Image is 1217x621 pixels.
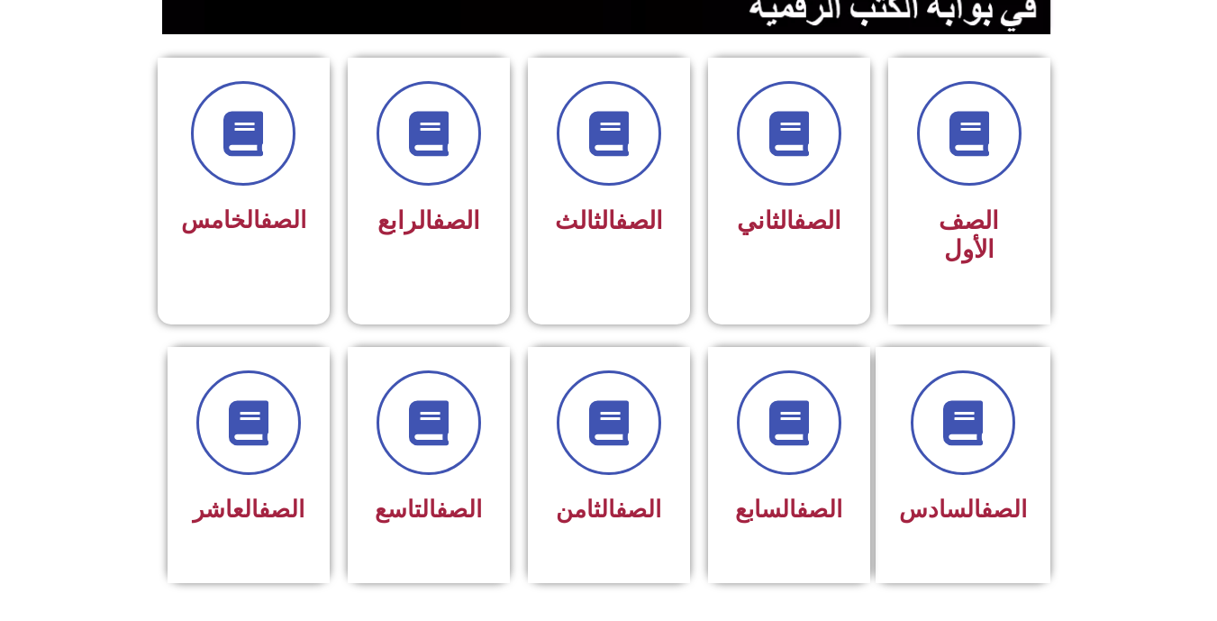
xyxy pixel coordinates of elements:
[556,496,661,523] span: الثامن
[193,496,304,523] span: العاشر
[260,206,306,233] a: الصف
[899,496,1027,523] span: السادس
[735,496,842,523] span: السابع
[737,206,841,235] span: الثاني
[615,206,663,235] a: الصف
[796,496,842,523] a: الصف
[939,206,999,264] span: الصف الأول
[432,206,480,235] a: الصف
[615,496,661,523] a: الصف
[377,206,480,235] span: الرابع
[794,206,841,235] a: الصف
[555,206,663,235] span: الثالث
[436,496,482,523] a: الصف
[375,496,482,523] span: التاسع
[981,496,1027,523] a: الصف
[181,206,306,233] span: الخامس
[259,496,304,523] a: الصف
